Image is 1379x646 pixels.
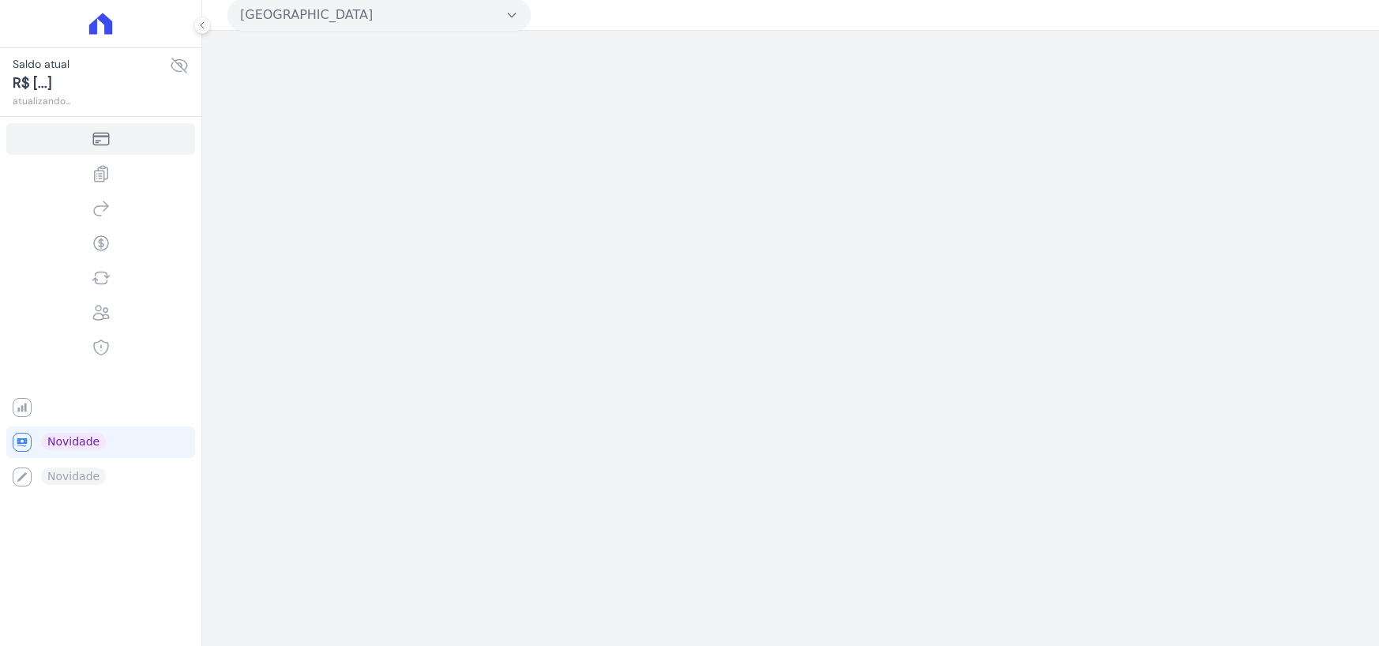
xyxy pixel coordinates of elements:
[13,123,189,493] nav: Sidebar
[13,56,170,73] span: Saldo atual
[41,433,106,450] span: Novidade
[13,73,170,94] span: R$ [...]
[6,426,195,458] a: Novidade
[13,94,170,108] span: atualizando...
